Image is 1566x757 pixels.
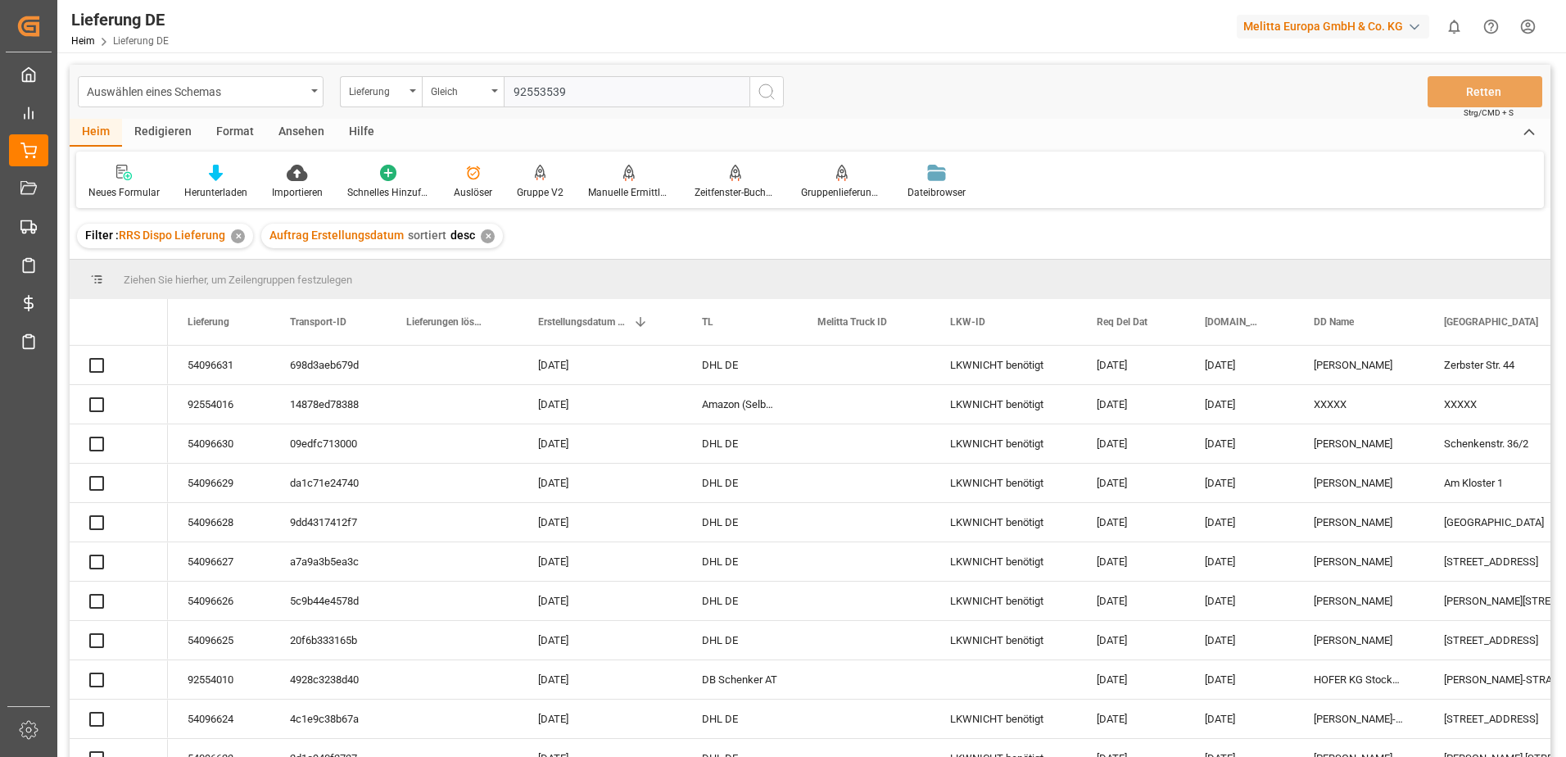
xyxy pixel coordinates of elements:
[1077,700,1185,738] div: [DATE]
[682,424,798,463] div: DHL DE
[168,582,270,620] div: 54096626
[70,424,168,464] div: Drücken Sie die Leertaste, um diese Zeile auszuwählen.
[184,185,247,200] div: Herunterladen
[1185,385,1294,424] div: [DATE]
[70,464,168,503] div: Drücken Sie die Leertaste, um diese Zeile auszuwählen.
[70,700,168,739] div: Drücken Sie die Leertaste, um diese Zeile auszuwählen.
[70,346,168,385] div: Drücken Sie die Leertaste, um diese Zeile auszuwählen.
[950,316,985,328] span: LKW-ID
[70,119,122,147] div: Heim
[682,700,798,738] div: DHL DE
[231,229,245,243] div: ✕
[907,185,966,200] div: Dateibrowser
[337,119,387,147] div: Hilfe
[930,700,1077,738] div: LKWNICHT benötigt
[78,76,324,107] button: Menü öffnen
[270,700,387,738] div: 4c1e9c38b67a
[454,185,492,200] div: Auslöser
[1294,346,1424,384] div: [PERSON_NAME]
[518,542,682,581] div: [DATE]
[70,582,168,621] div: Drücken Sie die Leertaste, um diese Zeile auszuwählen.
[1077,542,1185,581] div: [DATE]
[801,185,883,200] div: Gruppenlieferungen
[168,503,270,542] div: 54096628
[1237,11,1436,42] button: Melitta Europa GmbH & Co. KG
[349,80,405,99] div: Lieferung
[1205,316,1260,328] span: [DOMAIN_NAME] Dat
[270,582,387,620] div: 5c9b44e4578d
[347,185,429,200] div: Schnelles Hinzufügen
[930,464,1077,502] div: LKWNICHT benötigt
[1314,316,1354,328] span: DD Name
[682,660,798,699] div: DB Schenker AT
[1077,424,1185,463] div: [DATE]
[1294,700,1424,738] div: [PERSON_NAME]-Schule
[518,503,682,542] div: [DATE]
[168,346,270,384] div: 54096631
[682,582,798,620] div: DHL DE
[702,316,713,328] span: TL
[930,582,1077,620] div: LKWNICHT benötigt
[168,621,270,660] div: 54096625
[168,464,270,502] div: 54096629
[85,229,119,242] span: Filter :
[1428,76,1542,107] button: Retten
[817,316,887,328] span: Melitta Truck ID
[1436,8,1473,45] button: 0 neue Benachrichtigungen anzeigen
[1464,107,1514,119] span: Strg/CMD + S
[1294,621,1424,660] div: [PERSON_NAME]
[266,119,337,147] div: Ansehen
[1243,18,1403,35] font: Melitta Europa GmbH & Co. KG
[270,621,387,660] div: 20f6b333165b
[682,542,798,581] div: DHL DE
[682,503,798,542] div: DHL DE
[1294,660,1424,699] div: HOFER KG Stockerau
[204,119,266,147] div: Format
[518,700,682,738] div: [DATE]
[518,464,682,502] div: [DATE]
[1077,464,1185,502] div: [DATE]
[1185,660,1294,699] div: [DATE]
[290,316,346,328] span: Transport-ID
[1185,621,1294,660] div: [DATE]
[930,385,1077,424] div: LKWNICHT benötigt
[168,385,270,424] div: 92554016
[930,542,1077,581] div: LKWNICHT benötigt
[518,621,682,660] div: [DATE]
[450,229,475,242] span: desc
[1077,660,1185,699] div: [DATE]
[270,424,387,463] div: 09edfc713000
[122,119,204,147] div: Redigieren
[518,346,682,384] div: [DATE]
[682,464,798,502] div: DHL DE
[168,700,270,738] div: 54096624
[1077,346,1185,384] div: [DATE]
[70,542,168,582] div: Drücken Sie die Leertaste, um diese Zeile auszuwählen.
[406,316,484,328] span: Lieferungen löschen
[119,229,225,242] span: RRS Dispo Lieferung
[1473,8,1509,45] button: Hilfe-Center
[272,185,323,200] div: Importieren
[682,385,798,424] div: Amazon (Selbstabholung)
[168,542,270,581] div: 54096627
[1185,542,1294,581] div: [DATE]
[930,503,1077,542] div: LKWNICHT benötigt
[695,185,776,200] div: Zeitfenster-Buchungsbericht
[422,76,504,107] button: Menü öffnen
[1444,316,1538,328] span: [GEOGRAPHIC_DATA]
[70,621,168,660] div: Drücken Sie die Leertaste, um diese Zeile auszuwählen.
[1294,385,1424,424] div: XXXXX
[1185,464,1294,502] div: [DATE]
[88,185,160,200] div: Neues Formular
[1077,582,1185,620] div: [DATE]
[1077,503,1185,542] div: [DATE]
[168,660,270,699] div: 92554010
[518,660,682,699] div: [DATE]
[518,424,682,463] div: [DATE]
[682,621,798,660] div: DHL DE
[930,621,1077,660] div: LKWNICHT benötigt
[124,274,352,286] span: Ziehen Sie hierher, um Zeilengruppen festzulegen
[270,660,387,699] div: 4928c3238d40
[270,385,387,424] div: 14878ed78388
[1185,700,1294,738] div: [DATE]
